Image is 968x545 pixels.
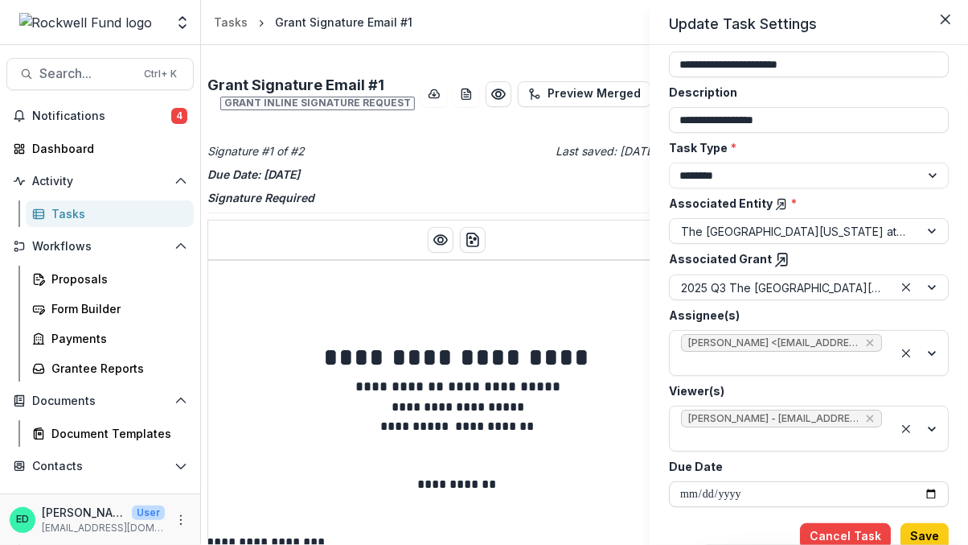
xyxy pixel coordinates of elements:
label: Associated Entity [669,195,939,212]
span: [PERSON_NAME] - [EMAIL_ADDRESS][DOMAIN_NAME] [688,413,859,424]
label: Assignee(s) [669,307,939,324]
label: Viewer(s) [669,382,939,399]
label: Task Type [669,139,939,156]
label: Associated Grant [669,250,939,268]
div: Remove Ronald C. Lewis <rlewis@rockfund.org> (rlewis@rockfund.org) [863,335,876,351]
label: Due Date [669,458,939,475]
div: Clear selected options [896,344,916,363]
div: Remove Estevan D. Delgado - edelgado@rockfund.org [863,411,876,427]
div: Clear selected options [896,278,916,297]
div: Clear selected options [896,419,916,439]
label: Description [669,84,939,101]
span: [PERSON_NAME] <[EMAIL_ADDRESS][DOMAIN_NAME]> ([EMAIL_ADDRESS][DOMAIN_NAME]) [688,337,859,349]
button: Close [933,6,958,32]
